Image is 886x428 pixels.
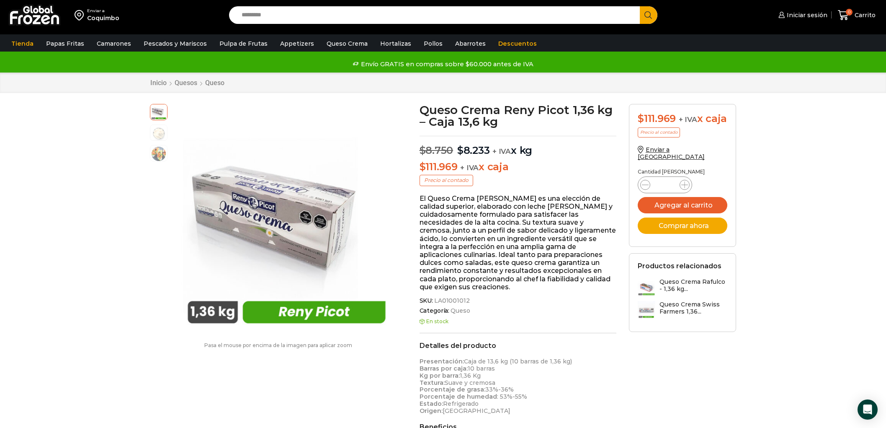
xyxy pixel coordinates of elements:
div: Open Intercom Messenger [858,399,878,420]
a: Descuentos [494,36,541,52]
a: 0 Carrito [836,5,878,25]
div: 1 / 3 [172,104,402,334]
span: Iniciar sesión [785,11,827,19]
p: Caja de 13,6 kg (10 barras de 1,36 kg) 10 barras 1,36 Kg Suave y cremosa 33%-36% : 53%-55% Refrig... [420,358,617,414]
span: LA01001012 [433,297,470,304]
bdi: 8.233 [457,144,490,156]
strong: Textura: [420,379,445,386]
a: Inicio [150,79,167,87]
h3: Queso Crema Swiss Farmers 1,36... [659,301,727,315]
span: Categoría: [420,307,617,314]
strong: Porcentaje de grasa: [420,386,485,393]
a: Quesos [174,79,198,87]
a: Hortalizas [376,36,415,52]
p: El Queso Crema [PERSON_NAME] es una elección de calidad superior, elaborado con leche [PERSON_NAM... [420,195,617,291]
strong: Porcentaje de humedad [420,393,497,400]
a: Pulpa de Frutas [215,36,272,52]
button: Agregar al carrito [638,197,727,213]
a: Queso Crema Swiss Farmers 1,36... [638,301,727,319]
a: Iniciar sesión [776,7,827,23]
h1: Queso Crema Reny Picot 1,36 kg – Caja 13,6 kg [420,104,617,127]
span: $ [457,144,464,156]
p: Pasa el mouse por encima de la imagen para aplicar zoom [150,342,407,348]
a: Queso [205,79,225,87]
h3: Queso Crema Rafulco - 1,36 kg... [659,278,727,293]
p: x caja [420,161,617,173]
div: Enviar a [87,8,119,14]
h2: Detalles del producto [420,342,617,350]
strong: Barras por caja: [420,365,468,372]
bdi: 8.750 [420,144,453,156]
strong: Estado: [420,400,443,407]
nav: Breadcrumb [150,79,225,87]
span: $ [420,161,426,173]
p: x kg [420,136,617,157]
a: Enviar a [GEOGRAPHIC_DATA] [638,146,705,161]
p: Precio al contado [420,175,473,186]
a: Camarones [93,36,135,52]
span: reny-picot [150,103,167,120]
input: Product quantity [657,179,673,191]
span: SKU: [420,297,617,304]
a: Queso Crema [322,36,372,52]
bdi: 111.969 [420,161,458,173]
span: $ [638,112,644,125]
button: Search button [640,6,657,24]
a: Queso [449,307,470,314]
span: salmon-ahumado-2 [150,145,167,162]
span: + IVA [679,115,697,124]
span: Carrito [853,11,876,19]
p: Precio al contado [638,127,680,137]
span: queso crema 2 [150,125,167,142]
a: Abarrotes [451,36,490,52]
a: Queso Crema Rafulco - 1,36 kg... [638,278,727,296]
span: + IVA [460,163,479,172]
button: Comprar ahora [638,218,727,234]
span: 0 [846,9,853,16]
a: Appetizers [276,36,318,52]
div: x caja [638,113,727,125]
a: Papas Fritas [42,36,88,52]
strong: Kg por barra: [420,372,460,379]
a: Tienda [7,36,38,52]
a: Pollos [420,36,447,52]
strong: Origen: [420,407,443,415]
p: Cantidad [PERSON_NAME] [638,169,727,175]
h2: Productos relacionados [638,262,721,270]
span: + IVA [492,147,511,156]
div: Coquimbo [87,14,119,22]
a: Pescados y Mariscos [139,36,211,52]
strong: Presentación: [420,358,464,365]
bdi: 111.969 [638,112,676,125]
img: reny-picot [172,104,402,334]
p: En stock [420,319,617,324]
span: $ [420,144,426,156]
img: address-field-icon.svg [75,8,87,22]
